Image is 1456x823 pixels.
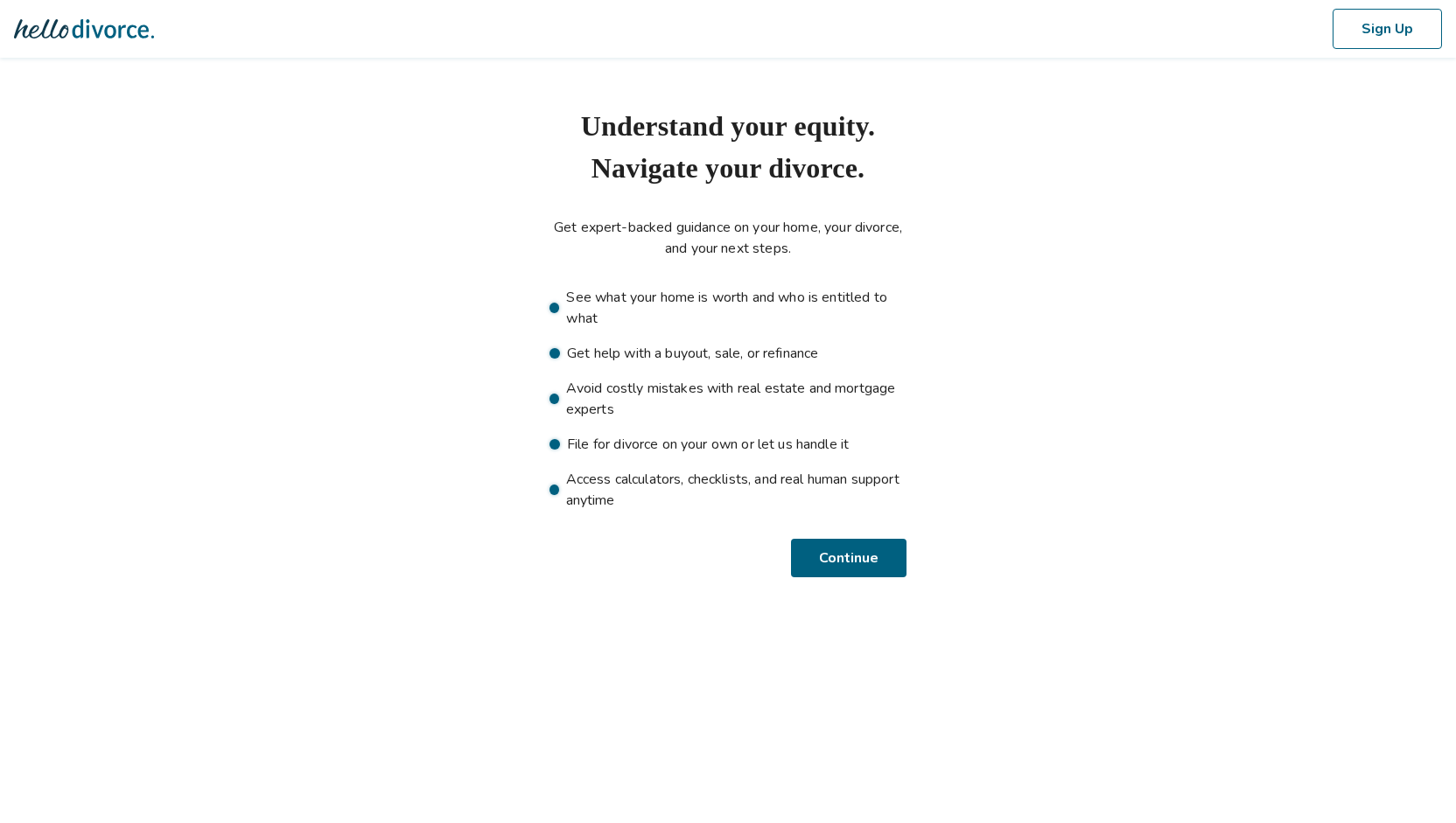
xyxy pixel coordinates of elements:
button: Continue [791,539,906,577]
h1: Understand your equity. Navigate your divorce. [549,105,906,189]
li: See what your home is worth and who is entitled to what [549,287,906,329]
img: Hello Divorce Logo [14,11,154,46]
li: Avoid costly mistakes with real estate and mortgage experts [549,378,906,420]
button: Sign Up [1333,9,1442,49]
li: Access calculators, checklists, and real human support anytime [549,469,906,511]
p: Get expert-backed guidance on your home, your divorce, and your next steps. [549,217,906,259]
li: Get help with a buyout, sale, or refinance [549,343,906,364]
li: File for divorce on your own or let us handle it [549,434,906,455]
